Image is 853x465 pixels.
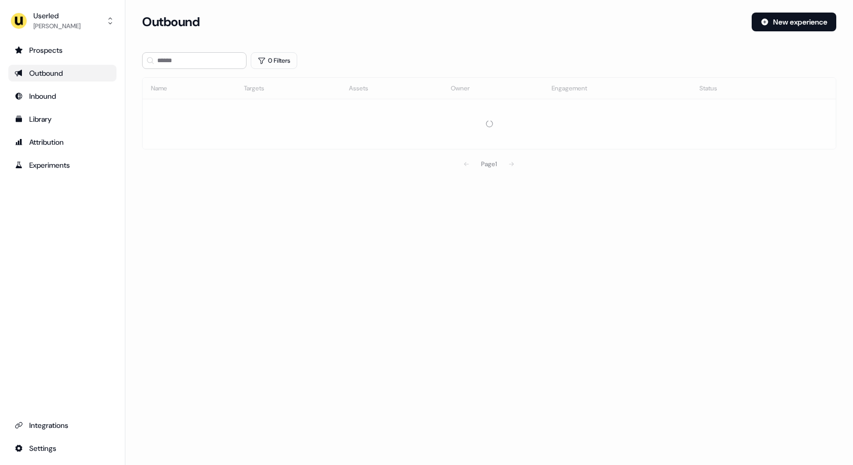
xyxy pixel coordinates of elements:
div: Inbound [15,91,110,101]
div: Settings [15,443,110,454]
a: Go to integrations [8,417,116,434]
div: Outbound [15,68,110,78]
div: Prospects [15,45,110,55]
a: Go to integrations [8,440,116,457]
a: Go to Inbound [8,88,116,104]
h3: Outbound [142,14,200,30]
a: Go to experiments [8,157,116,173]
div: [PERSON_NAME] [33,21,80,31]
div: Integrations [15,420,110,431]
a: Go to attribution [8,134,116,150]
div: Attribution [15,137,110,147]
button: 0 Filters [251,52,297,69]
div: Library [15,114,110,124]
a: Go to outbound experience [8,65,116,82]
button: New experience [752,13,836,31]
a: Go to templates [8,111,116,127]
div: Userled [33,10,80,21]
button: Userled[PERSON_NAME] [8,8,116,33]
a: Go to prospects [8,42,116,59]
div: Experiments [15,160,110,170]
